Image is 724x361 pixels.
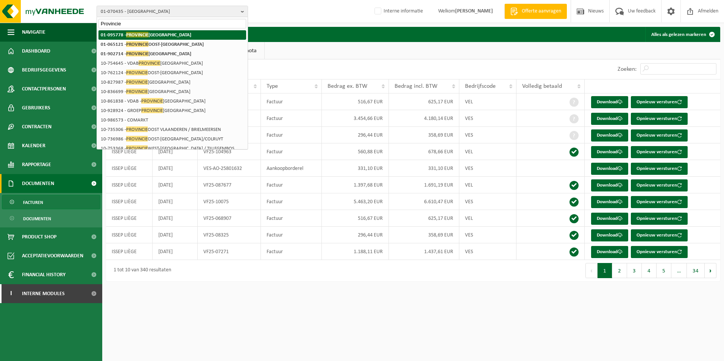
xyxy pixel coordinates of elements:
span: Contracten [22,117,51,136]
span: Bedrijfscode [465,83,496,89]
td: 1.437,61 EUR [389,243,460,260]
a: Download [591,179,628,191]
span: Dashboard [22,42,50,61]
td: 1.188,11 EUR [322,243,389,260]
button: Opnieuw versturen [631,129,688,142]
td: VES [459,160,516,177]
span: Bedrijfsgegevens [22,61,66,79]
span: Gebruikers [22,98,50,117]
td: 358,69 EUR [389,127,460,143]
td: [DATE] [153,193,198,210]
a: Download [591,196,628,208]
td: 1.691,19 EUR [389,177,460,193]
a: Download [591,113,628,125]
button: Alles als gelezen markeren [645,27,719,42]
td: Factuur [261,110,322,127]
td: 358,69 EUR [389,227,460,243]
td: 678,66 EUR [389,143,460,160]
span: Bedrag ex. BTW [328,83,367,89]
a: Download [591,96,628,108]
li: 10-754645 - VDAB [GEOGRAPHIC_DATA] [98,59,246,68]
button: 01-070435 - [GEOGRAPHIC_DATA] [97,6,248,17]
span: PROVINCIE [126,136,148,142]
td: 296,44 EUR [322,227,389,243]
td: VF25-08325 [198,227,261,243]
a: Download [591,129,628,142]
td: VEL [459,93,516,110]
span: Offerte aanvragen [520,8,563,15]
span: Product Shop [22,227,56,246]
span: PROVINCIE [126,89,148,94]
button: Opnieuw versturen [631,146,688,158]
td: [DATE] [153,210,198,227]
span: Documenten [22,174,54,193]
td: 5.463,20 EUR [322,193,389,210]
button: Opnieuw versturen [631,246,688,258]
span: PROVINCIE [139,60,160,66]
button: Opnieuw versturen [631,163,688,175]
button: 2 [612,263,627,278]
span: Rapportage [22,155,51,174]
li: 10-986573 - COMARKT [98,115,246,125]
a: Documenten [2,211,100,226]
td: [DATE] [153,243,198,260]
td: Factuur [261,243,322,260]
td: Factuur [261,93,322,110]
a: Facturen [2,195,100,209]
span: Facturen [23,195,43,210]
li: 10-836699 - [GEOGRAPHIC_DATA] [98,87,246,96]
td: VES-AO-25801632 [198,160,261,177]
span: PROVINCIE [126,51,148,56]
td: 1.397,68 EUR [322,177,389,193]
button: Opnieuw versturen [631,113,688,125]
td: VF25-068907 [198,210,261,227]
span: Acceptatievoorwaarden [22,246,83,265]
button: Opnieuw versturen [631,213,688,225]
strong: 01-095778 - [GEOGRAPHIC_DATA] [101,32,191,37]
span: PROVINCIE [141,98,163,104]
td: ISSEP LIÈGE [106,227,153,243]
span: 01-070435 - [GEOGRAPHIC_DATA] [101,6,238,17]
td: ISSEP LIÈGE [106,243,153,260]
td: 625,17 EUR [389,93,460,110]
span: Navigatie [22,23,45,42]
td: 625,17 EUR [389,210,460,227]
td: [DATE] [153,177,198,193]
td: 4.180,14 EUR [389,110,460,127]
button: 5 [657,263,671,278]
td: VES [459,110,516,127]
td: ISSEP LIÈGE [106,143,153,160]
span: PROVINCIE [126,79,148,85]
input: Zoeken naar gekoppelde vestigingen [98,19,246,28]
li: 10-735306 - OOST VLAANDEREN / BRIELMEERSEN [98,125,246,134]
button: 34 [687,263,705,278]
td: 6.610,47 EUR [389,193,460,210]
td: 296,44 EUR [322,127,389,143]
button: 4 [642,263,657,278]
td: 3.454,66 EUR [322,110,389,127]
td: VES [459,227,516,243]
span: PROVINCIE [126,32,148,37]
td: VF25-07271 [198,243,261,260]
td: ISSEP LIÈGE [106,160,153,177]
td: ISSEP LIÈGE [106,210,153,227]
a: Download [591,246,628,258]
span: Type [267,83,278,89]
li: 10-827987 - [GEOGRAPHIC_DATA] [98,78,246,87]
td: ISSEP LIÈGE [106,193,153,210]
label: Zoeken: [618,66,637,72]
td: VES [459,243,516,260]
td: Factuur [261,210,322,227]
td: 560,88 EUR [322,143,389,160]
a: Download [591,213,628,225]
span: PROVINCIE [141,107,163,113]
td: VEL [459,210,516,227]
a: Download [591,163,628,175]
button: 1 [598,263,612,278]
td: Factuur [261,177,322,193]
button: Opnieuw versturen [631,229,688,241]
span: Interne modules [22,284,65,303]
li: 10-928924 - GROEP [GEOGRAPHIC_DATA] [98,106,246,115]
span: PROVINCIE [126,126,148,132]
strong: 01-902714 - [GEOGRAPHIC_DATA] [101,51,191,56]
